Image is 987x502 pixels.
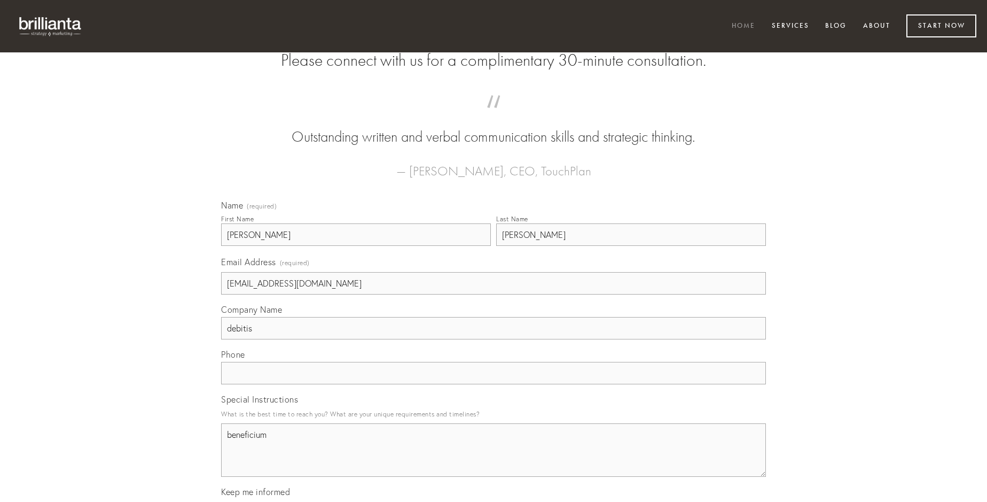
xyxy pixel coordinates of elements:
[238,106,749,148] blockquote: Outstanding written and verbal communication skills and strategic thinking.
[280,256,310,270] span: (required)
[221,394,298,405] span: Special Instructions
[856,18,897,35] a: About
[221,50,766,71] h2: Please connect with us for a complimentary 30-minute consultation.
[247,203,277,210] span: (required)
[906,14,976,37] a: Start Now
[818,18,853,35] a: Blog
[725,18,762,35] a: Home
[238,148,749,182] figcaption: — [PERSON_NAME], CEO, TouchPlan
[238,106,749,127] span: “
[221,407,766,421] p: What is the best time to reach you? What are your unique requirements and timelines?
[221,486,290,497] span: Keep me informed
[221,423,766,477] textarea: beneficium
[221,304,282,315] span: Company Name
[11,11,91,42] img: brillianta - research, strategy, marketing
[496,215,528,223] div: Last Name
[765,18,816,35] a: Services
[221,349,245,360] span: Phone
[221,257,276,267] span: Email Address
[221,215,254,223] div: First Name
[221,200,243,211] span: Name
